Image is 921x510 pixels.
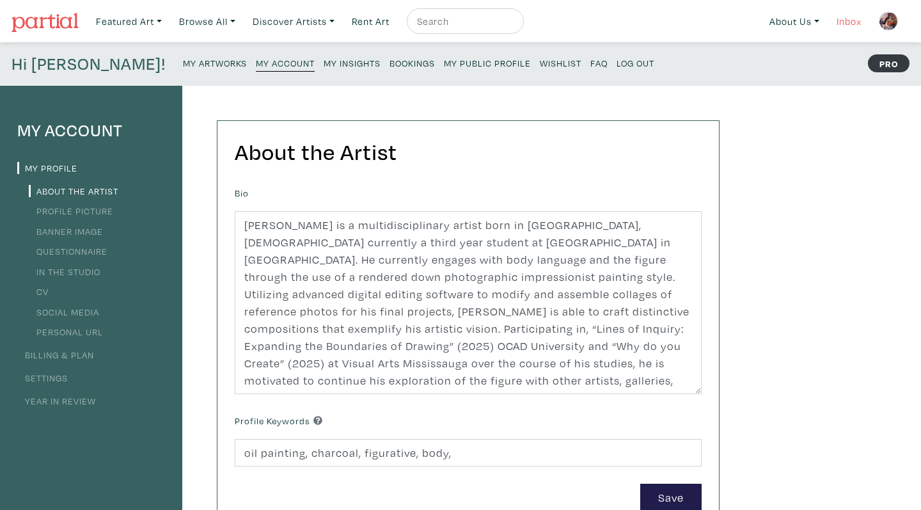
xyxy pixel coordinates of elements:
a: Wishlist [540,54,581,71]
a: My Insights [324,54,381,71]
a: Year in Review [17,395,96,407]
small: Bookings [390,57,435,69]
a: Featured Art [90,8,168,35]
img: phpThumb.php [879,12,898,31]
a: My Account [256,54,315,72]
small: FAQ [590,57,608,69]
a: FAQ [590,54,608,71]
a: Billing & Plan [17,349,94,361]
input: Search [416,13,512,29]
h2: About the Artist [235,138,702,166]
small: Log Out [617,57,654,69]
small: My Insights [324,57,381,69]
a: About the Artist [29,185,118,197]
h4: My Account [17,120,165,141]
strong: PRO [868,54,909,72]
a: Log Out [617,54,654,71]
a: Browse All [173,8,241,35]
a: Inbox [831,8,867,35]
a: Bookings [390,54,435,71]
a: Social Media [29,306,99,318]
a: My Profile [17,162,77,174]
a: Settings [17,372,68,384]
a: Discover Artists [247,8,340,35]
input: Comma-separated keywords that best describe you and your work. [235,439,702,466]
a: My Artworks [183,54,247,71]
a: Questionnaire [29,245,107,257]
a: In the Studio [29,266,100,278]
h4: Hi [PERSON_NAME]! [12,54,166,74]
label: Bio [235,186,249,200]
a: Rent Art [346,8,395,35]
a: Personal URL [29,326,103,338]
a: CV [29,285,49,298]
a: Profile Picture [29,205,113,217]
a: My Public Profile [444,54,531,71]
a: Banner Image [29,225,103,237]
label: Profile Keywords [235,414,322,428]
small: Wishlist [540,57,581,69]
textarea: [PERSON_NAME] is a multidisciplinary artist born in [GEOGRAPHIC_DATA], [DEMOGRAPHIC_DATA] current... [235,211,702,394]
small: My Public Profile [444,57,531,69]
a: About Us [764,8,825,35]
small: My Account [256,57,315,69]
small: My Artworks [183,57,247,69]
